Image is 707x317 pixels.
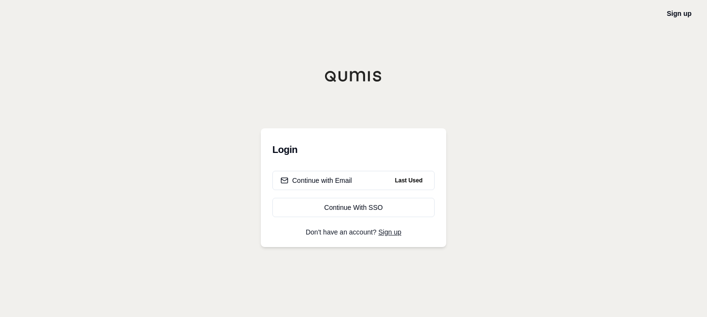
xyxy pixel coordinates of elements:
[667,10,692,17] a: Sign up
[272,171,435,190] button: Continue with EmailLast Used
[272,140,435,159] h3: Login
[325,70,382,82] img: Qumis
[379,228,401,236] a: Sign up
[281,176,352,185] div: Continue with Email
[272,229,435,235] p: Don't have an account?
[391,175,426,186] span: Last Used
[281,203,426,212] div: Continue With SSO
[272,198,435,217] a: Continue With SSO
